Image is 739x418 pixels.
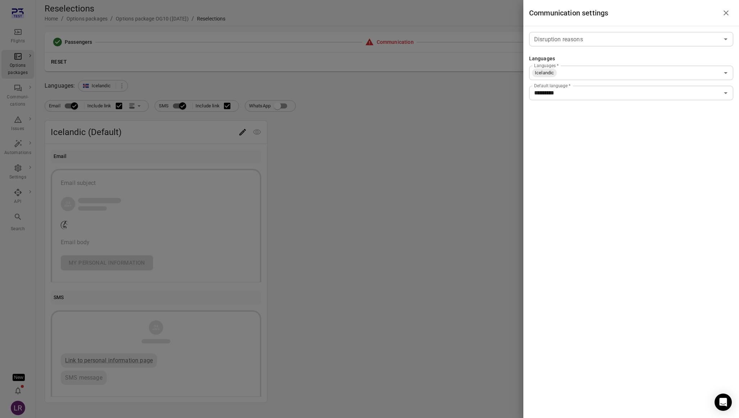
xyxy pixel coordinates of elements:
[529,7,608,19] h1: Communication settings
[721,88,731,98] button: Open
[721,34,731,44] button: Open
[715,394,732,411] div: Open Intercom Messenger
[534,83,570,89] label: Default language
[721,68,731,78] button: Open
[534,62,559,69] label: Languages
[532,69,557,76] span: Icelandic
[529,55,555,63] div: Languages
[719,6,733,20] button: Close drawer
